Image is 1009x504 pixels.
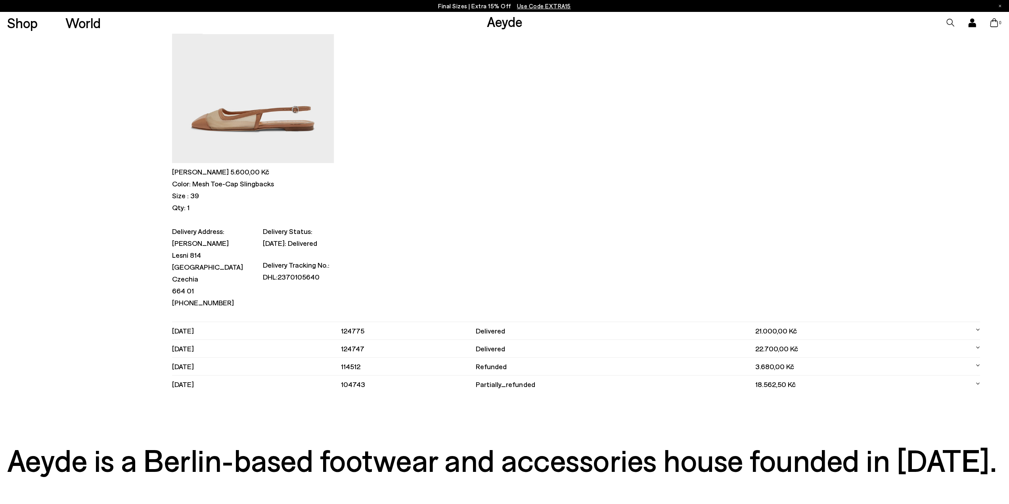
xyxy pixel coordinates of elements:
[65,16,101,30] a: World
[172,238,243,248] p: [PERSON_NAME]
[341,322,476,340] td: 124775
[341,340,476,358] td: 124747
[172,286,243,296] p: 664 01
[172,262,243,272] p: [GEOGRAPHIC_DATA]
[172,340,341,358] td: [DATE]
[755,322,958,340] td: 21.000,00 Kč
[172,226,243,236] p: Delivery Address:
[263,226,329,236] p: Delivery Status:
[172,203,334,213] p: Qty: 1
[172,167,334,177] p: [PERSON_NAME] 5.600,00 Kč
[476,376,755,393] td: partially_refunded
[172,322,341,340] td: [DATE]
[278,272,320,281] span: 2370105640
[341,376,476,393] td: 104743
[172,191,334,201] p: Size : 39
[172,274,243,284] p: Czechia
[172,376,341,393] td: [DATE]
[172,250,243,260] p: Lesni 814
[7,449,1002,471] h3: Aeyde is a Berlin-based footwear and accessories house founded in [DATE].
[755,340,958,358] td: 22.700,00 Kč
[263,260,329,270] p: Delivery Tracking No.:
[172,179,334,189] p: Color: Mesh Toe-Cap Slingbacks
[517,2,571,10] span: Navigate to /collections/ss25-final-sizes
[476,340,755,358] td: delivered
[172,298,243,308] p: [PHONE_NUMBER]
[486,13,522,30] a: Aeyde
[755,376,958,393] td: 18.562,50 Kč
[172,358,341,376] td: [DATE]
[990,18,998,27] a: 0
[341,358,476,376] td: 114512
[7,16,38,30] a: Shop
[476,358,755,376] td: refunded
[263,272,329,282] p: DHL:
[438,1,571,11] p: Final Sizes | Extra 15% Off
[998,21,1002,25] span: 0
[476,322,755,340] td: delivered
[263,239,317,247] span: [DATE]: Delivered
[755,358,958,376] td: 3.680,00 Kč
